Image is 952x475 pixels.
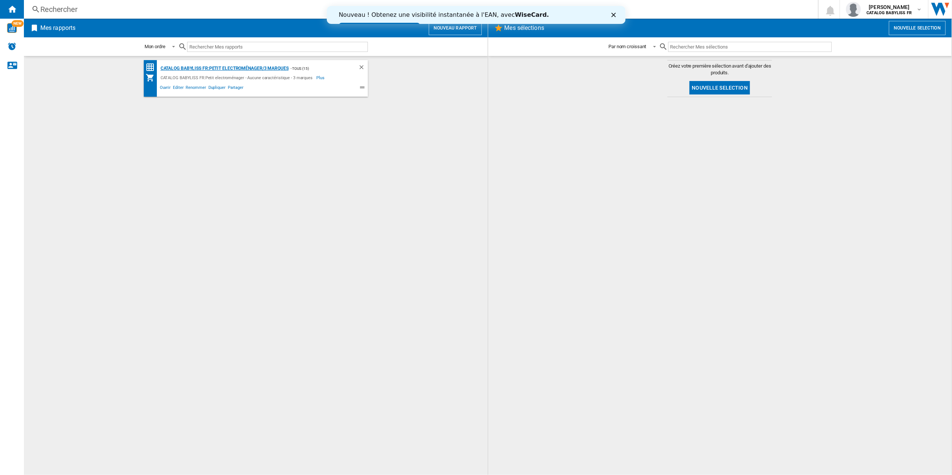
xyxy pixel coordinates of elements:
[227,84,245,93] span: Partager
[145,44,165,49] div: Mon ordre
[429,21,482,35] button: Nouveau rapport
[667,63,772,76] span: Créez votre première sélection avant d'ajouter des produits.
[689,81,750,94] button: Nouvelle selection
[40,4,798,15] div: Rechercher
[867,10,912,15] b: CATALOG BABYLISS FR
[358,64,368,73] div: Supprimer
[187,42,368,52] input: Rechercher Mes rapports
[146,63,159,72] div: Matrice des prix
[39,21,77,35] h2: Mes rapports
[159,84,172,93] span: Ouvrir
[159,64,289,73] div: CATALOG BABYLISS FR:Petit electroménager/3 marques
[867,3,912,11] span: [PERSON_NAME]
[207,84,227,93] span: Dupliquer
[608,44,646,49] div: Par nom croissant
[159,73,316,82] div: CATALOG BABYLISS FR:Petit electroménager - Aucune caractéristique - 3 marques
[289,64,343,73] div: - TOUS (15)
[285,7,292,11] div: Fermer
[185,84,207,93] span: Renommer
[889,21,946,35] button: Nouvelle selection
[12,20,24,27] span: NEW
[12,17,93,26] a: Essayez dès maintenant !
[316,73,326,82] span: Plus
[172,84,184,93] span: Editer
[668,42,832,52] input: Rechercher Mes sélections
[7,23,17,33] img: wise-card.svg
[846,2,861,17] img: profile.jpg
[503,21,546,35] h2: Mes sélections
[327,6,626,24] iframe: Intercom live chat bannière
[146,73,159,82] div: Mon assortiment
[7,42,16,51] img: alerts-logo.svg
